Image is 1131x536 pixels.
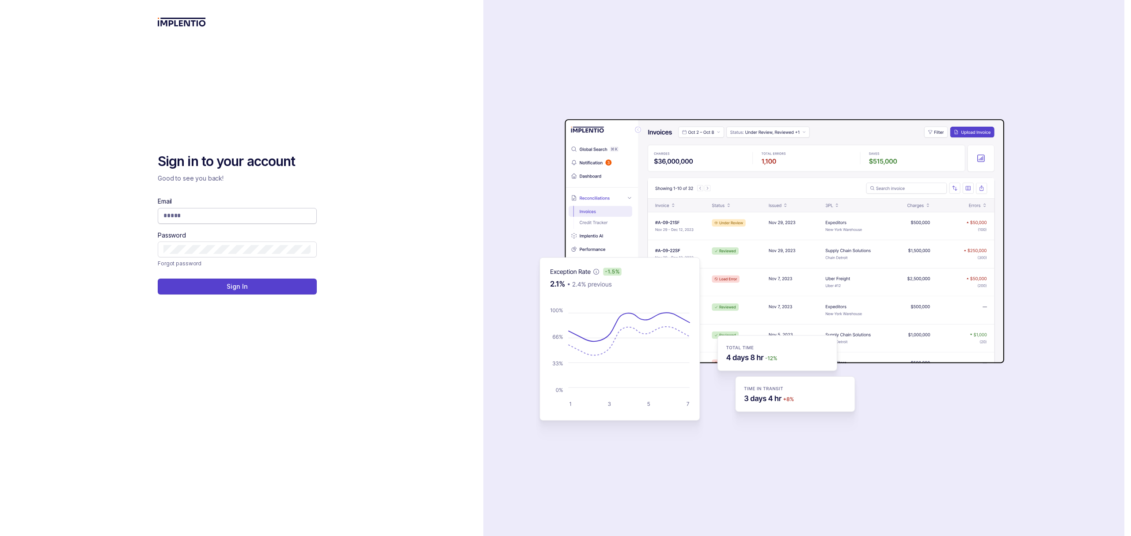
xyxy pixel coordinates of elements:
p: Good to see you back! [158,174,317,183]
img: logo [158,18,206,26]
img: signin-background.svg [508,91,1007,445]
a: Link Forgot password [158,259,201,268]
p: Sign In [227,282,247,291]
p: Forgot password [158,259,201,268]
button: Sign In [158,279,317,294]
label: Email [158,197,172,206]
label: Password [158,231,186,240]
h2: Sign in to your account [158,153,317,170]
